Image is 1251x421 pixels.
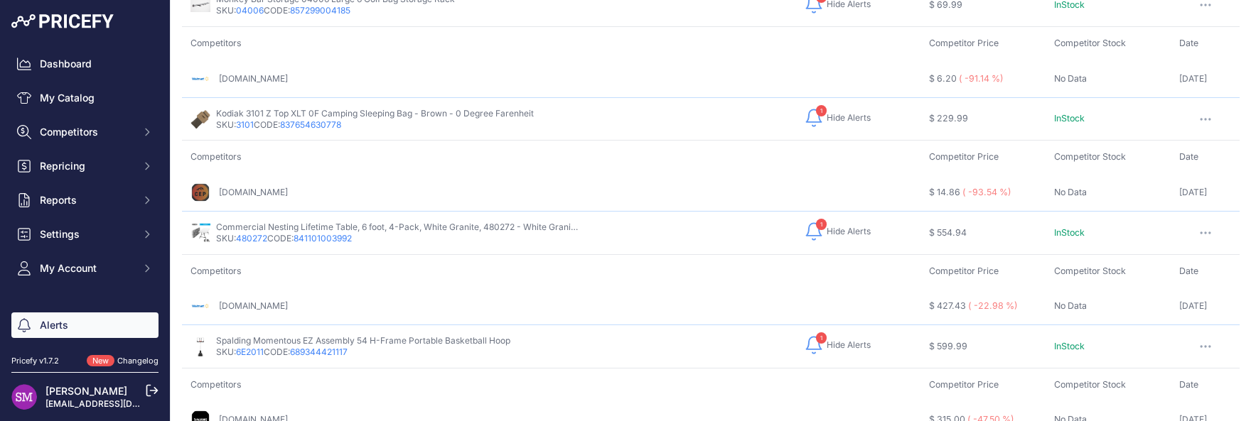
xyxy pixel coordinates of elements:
span: 1 [816,332,827,344]
span: $ 427.43 [929,300,966,311]
button: My Account [11,256,159,281]
a: 689344421117 [290,346,348,357]
td: $ 229.99 [920,97,1046,141]
a: Alerts [11,312,159,338]
div: Pricefy v1.7.2 [11,355,59,367]
a: 480272 [236,233,267,244]
button: 1 Hide Alerts [804,106,871,129]
span: Repricing [40,159,133,173]
a: 837654630778 [280,119,341,130]
td: Competitor Stock [1046,368,1171,401]
button: 1 Hide Alerts [804,334,871,356]
span: [DATE] [1179,300,1207,311]
p: SKU: CODE: [216,233,580,244]
td: Date [1171,141,1240,174]
td: Competitors [182,27,920,60]
span: InStock [1054,227,1085,238]
p: Kodiak 3101 Z Top XLT 0F Camping Sleeping Bag - Brown - 0 Degree Farenheit [216,108,534,119]
span: [DATE] [1179,73,1207,84]
p: SKU: CODE: [216,119,534,131]
button: Competitors [11,119,159,145]
span: [DATE] [1179,187,1207,197]
button: Reports [11,187,159,213]
td: Date [1171,368,1240,401]
p: Commercial Nesting Lifetime Table, 6 foot, 4-Pack, White Granite, 480272 - White Granite - 6 Foot [216,222,580,233]
a: [DOMAIN_NAME] [219,187,288,197]
a: [EMAIL_ADDRESS][DOMAIN_NAME] [45,398,194,409]
span: 1 [816,105,827,116]
td: Competitor Price [920,254,1046,288]
span: $ 6.20 [929,73,957,84]
a: [DOMAIN_NAME] [219,300,288,311]
button: 1 Hide Alerts [804,220,871,243]
a: [DOMAIN_NAME] [219,73,288,84]
a: Changelog [117,356,159,366]
nav: Sidebar [11,51,159,392]
p: SKU: CODE: [216,5,455,16]
span: ( -91.14 %) [959,73,1004,84]
a: 04006 [236,5,264,16]
span: New [87,355,114,367]
td: Date [1171,27,1240,60]
a: 6E2011 [236,346,264,357]
img: walmart.com.png [190,69,210,89]
td: Competitor Price [920,141,1046,174]
td: Date [1171,254,1240,288]
span: Settings [40,227,133,241]
span: Hide Alerts [827,226,871,237]
span: InStock [1054,341,1085,351]
button: Settings [11,222,159,247]
td: Competitor Stock [1046,141,1171,174]
td: Competitor Price [920,27,1046,60]
td: Competitors [182,141,920,174]
p: Spalding Momentous EZ Assembly 54 H-Frame Portable Basketball Hoop [216,335,510,346]
span: My Account [40,261,133,275]
img: Pricefy Logo [11,14,114,28]
td: Competitors [182,254,920,288]
td: $ 599.99 [920,325,1046,368]
td: Competitor Stock [1046,27,1171,60]
span: InStock [1054,113,1085,124]
td: Competitor Price [920,368,1046,401]
td: $ 554.94 [920,212,1046,255]
button: Repricing [11,153,159,179]
img: competitiveedgeproducts.com.png [190,182,210,202]
p: SKU: CODE: [216,346,510,358]
span: Reports [40,193,133,207]
span: Hide Alerts [827,112,871,124]
a: [PERSON_NAME] [45,385,127,397]
a: 857299004185 [290,5,350,16]
td: Competitor Stock [1046,254,1171,288]
span: ( -93.54 %) [962,187,1011,197]
td: Competitors [182,368,920,401]
img: walmart.com.png [190,296,210,316]
a: 841101003992 [294,233,352,244]
span: No Data [1054,300,1087,311]
span: $ 14.86 [929,187,960,197]
a: My Catalog [11,85,159,111]
span: 1 [816,219,827,230]
span: ( -22.98 %) [968,300,1018,311]
span: Hide Alerts [827,339,871,351]
span: No Data [1054,73,1087,84]
a: Dashboard [11,51,159,77]
a: 3101 [236,119,254,130]
span: Competitors [40,125,133,139]
span: No Data [1054,187,1087,197]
